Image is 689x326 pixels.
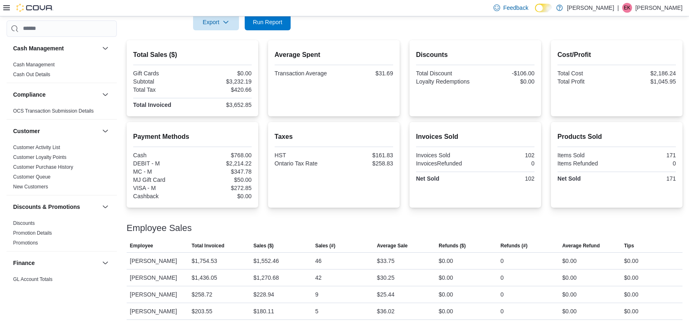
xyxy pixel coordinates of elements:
[13,276,52,283] span: GL Account Totals
[253,18,282,26] span: Run Report
[13,220,35,226] a: Discounts
[253,273,279,283] div: $1,270.68
[13,184,48,190] a: New Customers
[13,154,66,160] a: Customer Loyalty Points
[13,91,99,99] button: Compliance
[562,256,577,266] div: $0.00
[315,256,322,266] div: 46
[535,4,552,12] input: Dark Mode
[557,160,615,167] div: Items Refunded
[133,177,191,183] div: MJ Gift Card
[194,78,252,85] div: $3,232.19
[127,269,189,286] div: [PERSON_NAME]
[618,175,676,182] div: 171
[13,72,50,77] a: Cash Out Details
[7,106,117,119] div: Compliance
[193,14,239,30] button: Export
[416,78,474,85] div: Loyalty Redemptions
[16,4,53,12] img: Cova
[275,70,332,77] div: Transaction Average
[416,70,474,77] div: Total Discount
[624,242,634,249] span: Tips
[275,132,393,142] h2: Taxes
[500,290,504,299] div: 0
[13,108,94,114] a: OCS Transaction Submission Details
[618,160,676,167] div: 0
[315,273,322,283] div: 42
[439,256,453,266] div: $0.00
[191,290,212,299] div: $258.72
[133,168,191,175] div: MC - M
[635,3,682,13] p: [PERSON_NAME]
[377,290,395,299] div: $25.44
[245,14,291,30] button: Run Report
[191,306,212,316] div: $203.55
[13,259,35,267] h3: Finance
[194,102,252,108] div: $3,652.85
[194,185,252,191] div: $272.85
[557,132,676,142] h2: Products Sold
[133,132,252,142] h2: Payment Methods
[191,242,224,249] span: Total Invoiced
[7,60,117,83] div: Cash Management
[624,306,638,316] div: $0.00
[133,152,191,158] div: Cash
[13,145,60,150] a: Customer Activity List
[133,102,171,108] strong: Total Invoiced
[416,50,534,60] h2: Discounts
[503,4,528,12] span: Feedback
[500,306,504,316] div: 0
[127,253,189,269] div: [PERSON_NAME]
[194,160,252,167] div: $2,214.22
[500,242,528,249] span: Refunds (#)
[557,50,676,60] h2: Cost/Profit
[477,175,534,182] div: 102
[335,70,393,77] div: $31.69
[13,203,99,211] button: Discounts & Promotions
[275,50,393,60] h2: Average Spent
[191,256,217,266] div: $1,754.53
[557,70,615,77] div: Total Cost
[622,3,632,13] div: Emily Korody
[100,202,110,212] button: Discounts & Promotions
[618,78,676,85] div: $1,045.95
[7,143,117,195] div: Customer
[500,256,504,266] div: 0
[439,306,453,316] div: $0.00
[13,61,55,68] span: Cash Management
[13,127,99,135] button: Customer
[133,185,191,191] div: VISA - M
[477,70,534,77] div: -$106.00
[439,290,453,299] div: $0.00
[13,240,38,246] span: Promotions
[253,306,274,316] div: $180.11
[13,164,73,170] span: Customer Purchase History
[100,43,110,53] button: Cash Management
[275,152,332,158] div: HST
[275,160,332,167] div: Ontario Tax Rate
[133,193,191,199] div: Cashback
[562,273,577,283] div: $0.00
[335,152,393,158] div: $161.83
[377,306,395,316] div: $36.02
[7,274,117,297] div: Finance
[13,174,50,180] a: Customer Queue
[13,127,40,135] h3: Customer
[618,152,676,158] div: 171
[618,70,676,77] div: $2,186.24
[194,193,252,199] div: $0.00
[127,303,189,319] div: [PERSON_NAME]
[253,256,279,266] div: $1,552.46
[13,230,52,236] a: Promotion Details
[562,290,577,299] div: $0.00
[557,152,615,158] div: Items Sold
[133,78,191,85] div: Subtotal
[127,223,192,233] h3: Employee Sales
[439,242,466,249] span: Refunds ($)
[557,175,581,182] strong: Net Sold
[13,259,99,267] button: Finance
[617,3,619,13] p: |
[253,242,273,249] span: Sales ($)
[100,90,110,100] button: Compliance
